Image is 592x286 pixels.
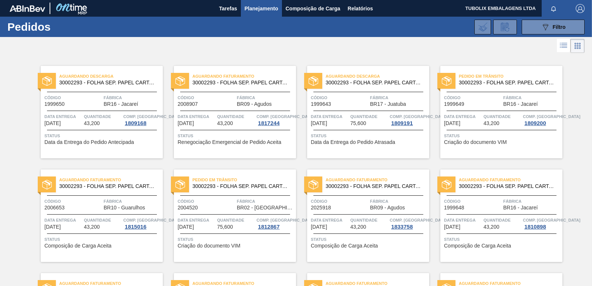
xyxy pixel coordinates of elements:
[256,216,294,230] a: Comp. [GEOGRAPHIC_DATA]1812867
[311,216,349,224] span: Data entrega
[523,216,561,230] a: Comp. [GEOGRAPHIC_DATA]1810898
[553,24,566,30] span: Filtro
[217,121,233,126] span: 43,200
[523,224,547,230] div: 1810898
[442,76,451,86] img: status
[370,205,405,211] span: BR09 - Agudos
[286,4,340,13] span: Composição de Carga
[30,169,163,262] a: statusAguardando Faturamento30002293 - FOLHA SEP. PAPEL CARTAO 1200x1000M 350gCódigo2006653Fábric...
[217,113,255,120] span: Quantidade
[123,113,161,126] a: Comp. [GEOGRAPHIC_DATA]1809168
[178,113,215,120] span: Data entrega
[123,216,181,224] span: Comp. Carga
[444,198,501,205] span: Código
[311,132,427,139] span: Status
[44,121,61,126] span: 09/09/2025
[192,184,290,189] span: 30002293 - FOLHA SEP. PAPEL CARTAO 1200x1000M 350g
[44,139,134,145] span: Data da Entrega do Pedido Antecipada
[370,198,427,205] span: Fábrica
[217,224,233,230] span: 75,600
[444,94,501,101] span: Código
[429,66,562,158] a: statusPedido em Trânsito30002293 - FOLHA SEP. PAPEL CARTAO 1200x1000M 350gCódigo1999649FábricaBR1...
[296,169,429,262] a: statusAguardando Faturamento30002293 - FOLHA SEP. PAPEL CARTAO 1200x1000M 350gCódigo2025918Fábric...
[84,224,100,230] span: 43,200
[163,169,296,262] a: statusPedido em Trânsito30002293 - FOLHA SEP. PAPEL CARTAO 1200x1000M 350gCódigo2004520FábricaBR0...
[503,198,561,205] span: Fábrica
[104,198,161,205] span: Fábrica
[493,20,517,34] div: Solicitação de Revisão de Pedidos
[311,113,349,120] span: Data entrega
[237,94,294,101] span: Fábrica
[256,113,294,126] a: Comp. [GEOGRAPHIC_DATA]1817244
[245,4,278,13] span: Planejamento
[523,216,580,224] span: Comp. Carga
[390,216,427,230] a: Comp. [GEOGRAPHIC_DATA]1833758
[459,73,562,80] span: Pedido em Trânsito
[7,23,115,31] h1: Pedidos
[123,224,148,230] div: 1815016
[175,76,185,86] img: status
[523,113,580,120] span: Comp. Carga
[390,113,447,120] span: Comp. Carga
[44,113,82,120] span: Data entrega
[459,80,556,85] span: 30002293 - FOLHA SEP. PAPEL CARTAO 1200x1000M 350g
[123,113,181,120] span: Comp. Carga
[59,176,163,184] span: Aguardando Faturamento
[429,169,562,262] a: statusAguardando Faturamento30002293 - FOLHA SEP. PAPEL CARTAO 1200x1000M 350gCódigo1999648Fábric...
[44,132,161,139] span: Status
[484,121,499,126] span: 43,200
[523,113,561,126] a: Comp. [GEOGRAPHIC_DATA]1809200
[44,236,161,243] span: Status
[326,80,423,85] span: 30002293 - FOLHA SEP. PAPEL CARTAO 1200x1000M 350g
[484,224,499,230] span: 43,200
[522,20,585,34] button: Filtro
[10,5,45,12] img: TNhmsLtSVTkK8tSr43FrP2fwEKptu5GPRR3wAAAABJRU5ErkJggg==
[390,120,414,126] div: 1809191
[44,224,61,230] span: 13/09/2025
[474,20,491,34] div: Importar Negociações dos Pedidos
[59,73,163,80] span: Aguardando Descarga
[542,3,565,14] button: Notificações
[192,73,296,80] span: Aguardando Faturamento
[459,184,556,189] span: 30002293 - FOLHA SEP. PAPEL CARTAO 1200x1000M 350g
[192,80,290,85] span: 30002293 - FOLHA SEP. PAPEL CARTAO 1200x1000M 350g
[576,4,585,13] img: Logout
[503,205,538,211] span: BR16 - Jacareí
[84,121,100,126] span: 43,200
[42,76,52,86] img: status
[192,176,296,184] span: Pedido em Trânsito
[326,73,429,80] span: Aguardando Descarga
[256,113,314,120] span: Comp. Carga
[311,139,395,145] span: Data da Entrega do Pedido Atrasada
[571,39,585,53] div: Visão em Cards
[311,101,331,107] span: 1999643
[444,139,507,145] span: Criação do documento VIM
[237,101,272,107] span: BR09 - Agudos
[84,113,122,120] span: Quantidade
[44,101,65,107] span: 1999650
[104,205,145,211] span: BR10 - Guarulhos
[42,180,52,189] img: status
[178,139,281,145] span: Renegociação Emergencial de Pedido Aceita
[444,224,460,230] span: 15/09/2025
[178,236,294,243] span: Status
[444,101,464,107] span: 1999649
[178,205,198,211] span: 2004520
[350,113,388,120] span: Quantidade
[30,66,163,158] a: statusAguardando Descarga30002293 - FOLHA SEP. PAPEL CARTAO 1200x1000M 350gCódigo1999650FábricaBR...
[444,236,561,243] span: Status
[503,94,561,101] span: Fábrica
[444,121,460,126] span: 12/09/2025
[311,224,327,230] span: 15/09/2025
[350,121,366,126] span: 75,600
[444,243,511,249] span: Composição de Carga Aceita
[444,132,561,139] span: Status
[219,4,237,13] span: Tarefas
[44,243,111,249] span: Composição de Carga Aceita
[178,121,194,126] span: 10/09/2025
[256,224,281,230] div: 1812867
[163,66,296,158] a: statusAguardando Faturamento30002293 - FOLHA SEP. PAPEL CARTAO 1200x1000M 350gCódigo2008907Fábric...
[178,198,235,205] span: Código
[104,94,161,101] span: Fábrica
[175,180,185,189] img: status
